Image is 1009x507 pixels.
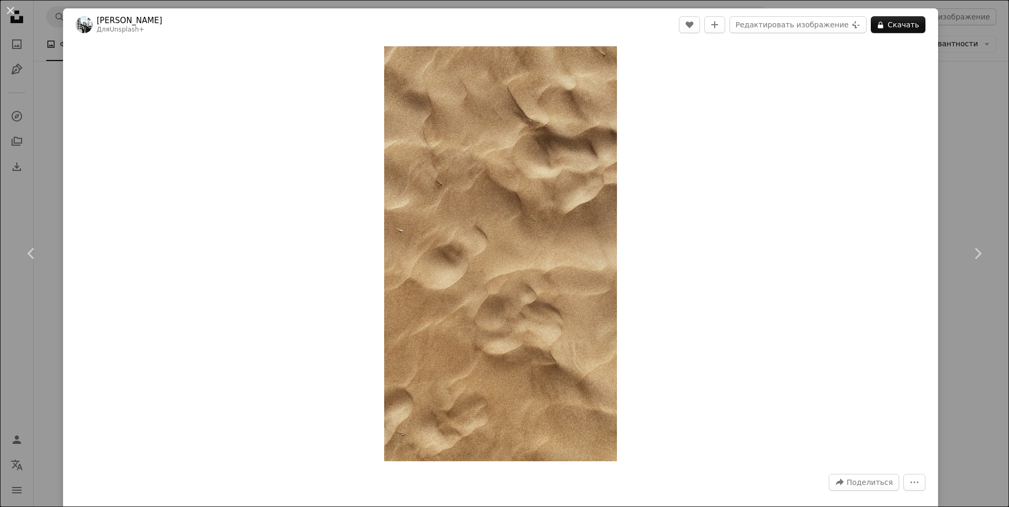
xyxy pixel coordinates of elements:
ya-tr-span: Поделиться [847,478,893,486]
button: Увеличьте масштаб этого изображения [384,46,617,461]
a: Далее [946,203,1009,304]
ya-tr-span: [PERSON_NAME] [97,16,162,25]
button: Редактировать изображение [729,16,866,33]
button: Нравится [679,16,700,33]
ya-tr-span: Скачать [888,17,919,33]
button: Добавить в коллекцию [704,16,725,33]
ya-tr-span: Для [97,26,110,33]
a: Unsplash+ [110,26,145,33]
button: Поделитесь этим изображением [829,474,899,491]
button: Больше Действий [903,474,925,491]
a: [PERSON_NAME] [97,15,162,26]
img: Зайдите в профиль Кюбры Арсланер [76,16,92,33]
ya-tr-span: Редактировать изображение [735,17,848,33]
button: Скачать [871,16,925,33]
img: птица стоит на песке на пляже [384,46,617,461]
